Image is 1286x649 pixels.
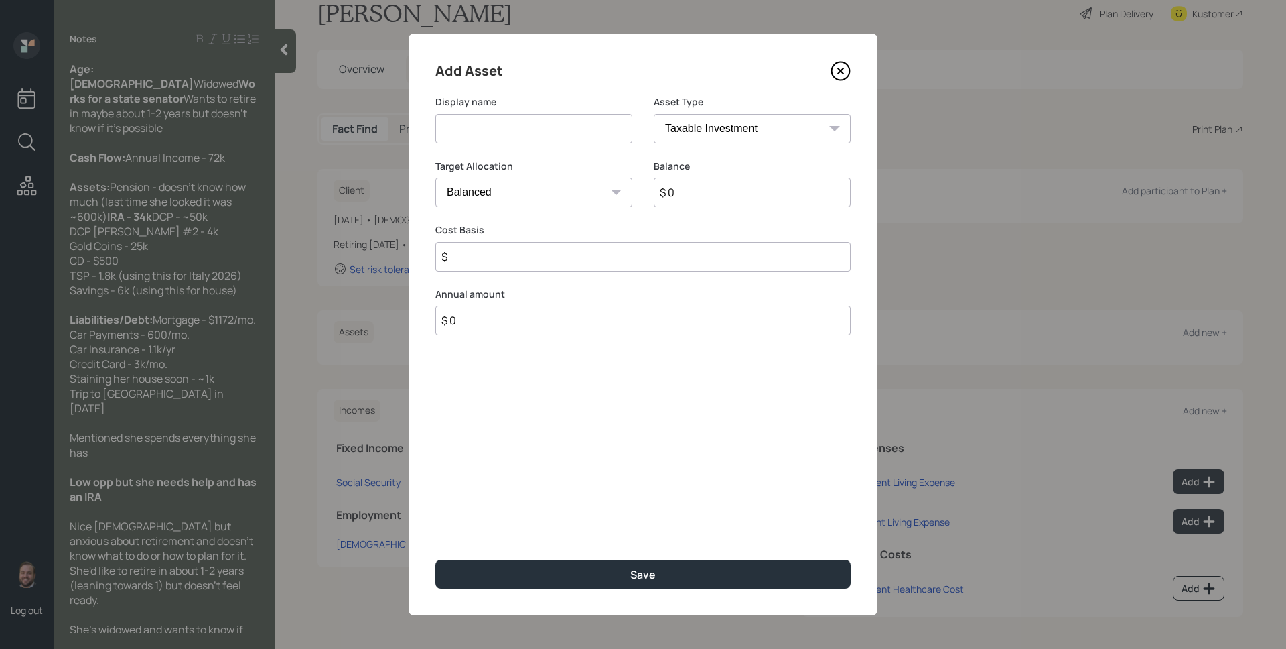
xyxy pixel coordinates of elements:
[435,60,503,82] h4: Add Asset
[630,567,656,582] div: Save
[654,160,851,173] label: Balance
[435,223,851,237] label: Cost Basis
[435,288,851,301] label: Annual amount
[654,95,851,109] label: Asset Type
[435,560,851,589] button: Save
[435,160,632,173] label: Target Allocation
[435,95,632,109] label: Display name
